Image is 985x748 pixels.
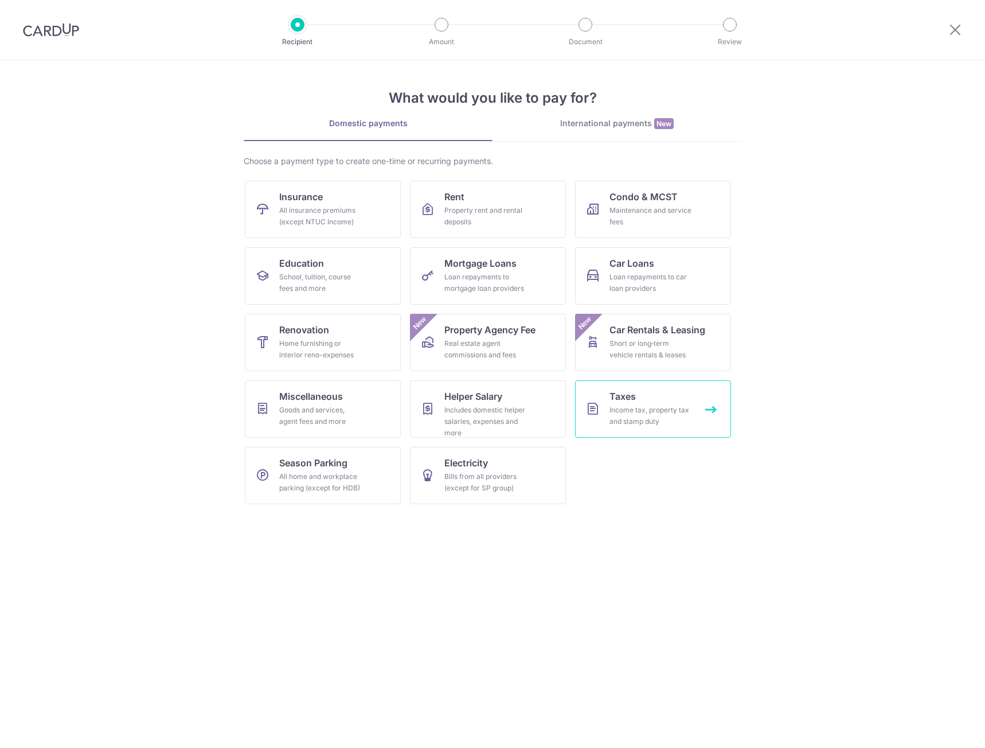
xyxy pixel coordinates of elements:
div: Income tax, property tax and stamp duty [609,404,692,427]
a: Condo & MCSTMaintenance and service fees [575,181,731,238]
div: Property rent and rental deposits [444,205,527,228]
div: All insurance premiums (except NTUC Income) [279,205,362,228]
a: EducationSchool, tuition, course fees and more [245,247,401,305]
div: Domestic payments [244,118,492,129]
span: Education [279,256,324,270]
img: CardUp [23,23,79,37]
span: Rent [444,190,464,204]
span: Taxes [609,389,636,403]
a: RenovationHome furnishing or interior reno-expenses [245,314,401,371]
div: Choose a payment type to create one-time or recurring payments. [244,155,741,167]
a: TaxesIncome tax, property tax and stamp duty [575,380,731,438]
div: International payments [492,118,741,130]
div: All home and workplace parking (except for HDB) [279,471,362,494]
p: Review [687,36,772,48]
div: Short or long‑term vehicle rentals & leases [609,338,692,361]
a: Season ParkingAll home and workplace parking (except for HDB) [245,447,401,504]
span: Electricity [444,456,488,470]
a: Car LoansLoan repayments to car loan providers [575,247,731,305]
div: Maintenance and service fees [609,205,692,228]
span: Season Parking [279,456,347,470]
div: Loan repayments to car loan providers [609,271,692,294]
p: Amount [399,36,484,48]
span: New [411,314,429,333]
a: Property Agency FeeReal estate agent commissions and feesNew [410,314,566,371]
h4: What would you like to pay for? [244,88,741,108]
div: Bills from all providers (except for SP group) [444,471,527,494]
span: Insurance [279,190,323,204]
a: ElectricityBills from all providers (except for SP group) [410,447,566,504]
p: Recipient [255,36,340,48]
span: Helper Salary [444,389,502,403]
span: New [654,118,674,129]
span: Mortgage Loans [444,256,517,270]
div: Home furnishing or interior reno-expenses [279,338,362,361]
a: InsuranceAll insurance premiums (except NTUC Income) [245,181,401,238]
a: MiscellaneousGoods and services, agent fees and more [245,380,401,438]
div: Real estate agent commissions and fees [444,338,527,361]
span: Property Agency Fee [444,323,536,337]
a: RentProperty rent and rental deposits [410,181,566,238]
div: School, tuition, course fees and more [279,271,362,294]
div: Goods and services, agent fees and more [279,404,362,427]
span: Miscellaneous [279,389,343,403]
a: Mortgage LoansLoan repayments to mortgage loan providers [410,247,566,305]
a: Helper SalaryIncludes domestic helper salaries, expenses and more [410,380,566,438]
div: Loan repayments to mortgage loan providers [444,271,527,294]
span: New [576,314,595,333]
span: Renovation [279,323,329,337]
span: Car Rentals & Leasing [609,323,705,337]
div: Includes domestic helper salaries, expenses and more [444,404,527,439]
p: Document [543,36,628,48]
a: Car Rentals & LeasingShort or long‑term vehicle rentals & leasesNew [575,314,731,371]
span: Condo & MCST [609,190,678,204]
span: Car Loans [609,256,654,270]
